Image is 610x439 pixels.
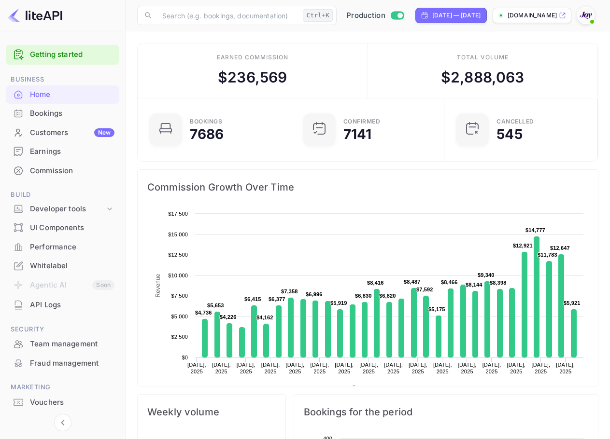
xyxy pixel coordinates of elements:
[30,146,114,157] div: Earnings
[6,74,119,85] span: Business
[261,362,280,374] text: [DATE], 2025
[507,362,526,374] text: [DATE], 2025
[415,8,487,23] div: Click to change the date range period
[6,201,119,218] div: Developer tools
[343,119,381,124] div: Confirmed
[550,245,570,251] text: $12,647
[6,393,119,412] div: Vouchers
[303,9,333,22] div: Ctrl+K
[6,219,119,236] a: UI Components
[384,362,403,374] text: [DATE], 2025
[6,335,119,353] a: Team management
[343,127,372,141] div: 7141
[30,261,114,272] div: Whitelabel
[466,282,482,288] text: $8,144
[30,108,114,119] div: Bookings
[6,335,119,354] div: Team management
[6,142,119,160] a: Earnings
[30,204,105,215] div: Developer tools
[416,287,433,292] text: $7,592
[168,273,188,278] text: $10,000
[342,10,408,21] div: Switch to Sandbox mode
[367,280,384,286] text: $8,416
[433,362,452,374] text: [DATE], 2025
[6,296,119,315] div: API Logs
[190,127,224,141] div: 7686
[212,362,231,374] text: [DATE], 2025
[564,300,581,306] text: $5,921
[310,362,329,374] text: [DATE], 2025
[256,315,273,320] text: $4,162
[432,11,481,20] div: [DATE] — [DATE]
[490,280,507,286] text: $8,398
[6,257,119,275] div: Whitelabel
[30,89,114,100] div: Home
[538,252,557,258] text: $11,783
[269,296,285,302] text: $6,377
[578,8,594,23] img: With Joy
[525,227,545,233] text: $14,777
[6,354,119,373] div: Fraud management
[304,404,588,420] span: Bookings for the period
[156,6,299,25] input: Search (e.g. bookings, documentation)
[6,238,119,257] div: Performance
[6,162,119,180] div: Commission
[244,296,261,302] text: $6,415
[171,334,188,340] text: $2,500
[556,362,575,374] text: [DATE], 2025
[6,45,119,65] div: Getting started
[237,362,255,374] text: [DATE], 2025
[6,382,119,393] span: Marketing
[6,296,119,314] a: API Logs
[513,243,533,248] text: $12,921
[6,104,119,122] a: Bookings
[404,279,421,285] text: $8,487
[30,222,114,233] div: UI Components
[30,165,114,177] div: Commission
[171,314,188,319] text: $5,000
[6,123,119,142] div: CustomersNew
[379,293,396,299] text: $6,820
[30,397,114,408] div: Vouchers
[30,127,114,138] div: Customers
[94,128,114,137] div: New
[286,362,305,374] text: [DATE], 2025
[428,306,445,312] text: $5,175
[6,190,119,200] span: Build
[441,67,525,88] div: $ 2,888,063
[497,127,522,141] div: 545
[6,238,119,256] a: Performance
[497,119,534,124] div: CANCELLED
[190,119,222,124] div: Bookings
[54,414,71,431] button: Collapse navigation
[168,232,188,237] text: $15,000
[218,67,287,88] div: $ 236,569
[6,257,119,274] a: Whitelabel
[457,53,509,62] div: Total volume
[6,354,119,372] a: Fraud management
[30,358,114,369] div: Fraud management
[30,242,114,253] div: Performance
[409,362,427,374] text: [DATE], 2025
[182,355,188,360] text: $0
[147,404,276,420] span: Weekly volume
[6,85,119,104] div: Home
[306,291,323,297] text: $6,996
[6,142,119,161] div: Earnings
[359,362,378,374] text: [DATE], 2025
[360,385,385,392] text: Revenue
[207,302,224,308] text: $5,653
[6,85,119,103] a: Home
[8,8,62,23] img: LiteAPI logo
[187,362,206,374] text: [DATE], 2025
[355,293,372,299] text: $6,830
[441,279,458,285] text: $8,466
[6,123,119,141] a: CustomersNew
[6,162,119,179] a: Commission
[508,11,557,20] p: [DOMAIN_NAME]
[478,272,495,278] text: $9,340
[330,300,347,306] text: $5,919
[195,310,212,316] text: $4,736
[30,339,114,350] div: Team management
